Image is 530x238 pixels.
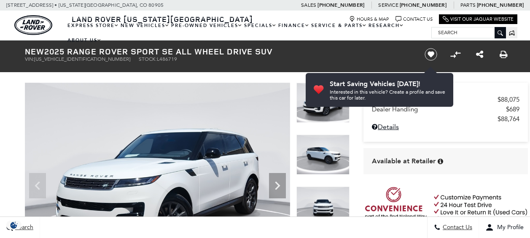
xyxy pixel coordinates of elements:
span: Service [378,2,398,8]
a: Hours & Map [349,16,389,22]
img: Land Rover [14,15,52,35]
section: Click to Open Cookie Consent Modal [4,221,24,230]
span: My Profile [494,224,524,231]
img: New 2025 Fuji White LAND ROVER SE image 2 [296,135,350,175]
button: Compare vehicle [449,48,462,61]
button: Open user profile menu [479,217,530,238]
input: Search [432,27,506,38]
a: Specials [243,18,277,33]
a: Research [368,18,405,33]
span: $88,764 [498,115,519,123]
a: Share this New 2025 Range Rover Sport SE All Wheel Drive SUV [476,49,483,59]
strong: New [25,46,44,57]
img: New 2025 Fuji White LAND ROVER SE image 3 [296,187,350,227]
h1: 2025 Range Rover Sport SE All Wheel Drive SUV [25,47,411,56]
a: About Us [67,33,102,48]
span: Parts [460,2,476,8]
a: Print this New 2025 Range Rover Sport SE All Wheel Drive SUV [500,49,508,59]
a: Contact Us [395,16,433,22]
a: [PHONE_NUMBER] [477,2,524,8]
a: [PHONE_NUMBER] [400,2,447,8]
span: [US_VEHICLE_IDENTIFICATION_NUMBER] [34,56,130,62]
button: Save vehicle [422,48,440,61]
div: Vehicle is in stock and ready for immediate delivery. Due to demand, availability is subject to c... [438,158,443,165]
a: land-rover [14,15,52,35]
div: Next [269,173,286,198]
span: L486719 [157,56,177,62]
span: Sales [301,2,316,8]
a: Finance [277,18,310,33]
a: EXPRESS STORE [67,18,120,33]
span: Stock: [139,56,157,62]
a: Land Rover [US_STATE][GEOGRAPHIC_DATA] [67,14,258,24]
a: [STREET_ADDRESS] • [US_STATE][GEOGRAPHIC_DATA], CO 80905 [6,2,164,8]
a: Pre-Owned Vehicles [170,18,243,33]
a: Dealer Handling $689 [372,105,519,113]
a: $88,764 [372,115,519,123]
a: [PHONE_NUMBER] [317,2,364,8]
img: New 2025 Fuji White LAND ROVER SE image 1 [296,83,350,123]
span: $689 [506,105,519,113]
img: Opt-Out Icon [4,221,24,230]
a: Service & Parts [310,18,368,33]
span: Contact Us [441,224,472,231]
span: $88,075 [498,96,519,103]
span: MSRP [372,96,498,103]
span: Dealer Handling [372,105,506,113]
span: Land Rover [US_STATE][GEOGRAPHIC_DATA] [72,14,253,24]
a: New Vehicles [120,18,170,33]
a: Visit Our Jaguar Website [443,16,514,22]
a: MSRP $88,075 [372,96,519,103]
a: Details [372,123,519,131]
nav: Main Navigation [67,18,431,48]
span: VIN: [25,56,34,62]
span: Available at Retailer [372,157,436,166]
